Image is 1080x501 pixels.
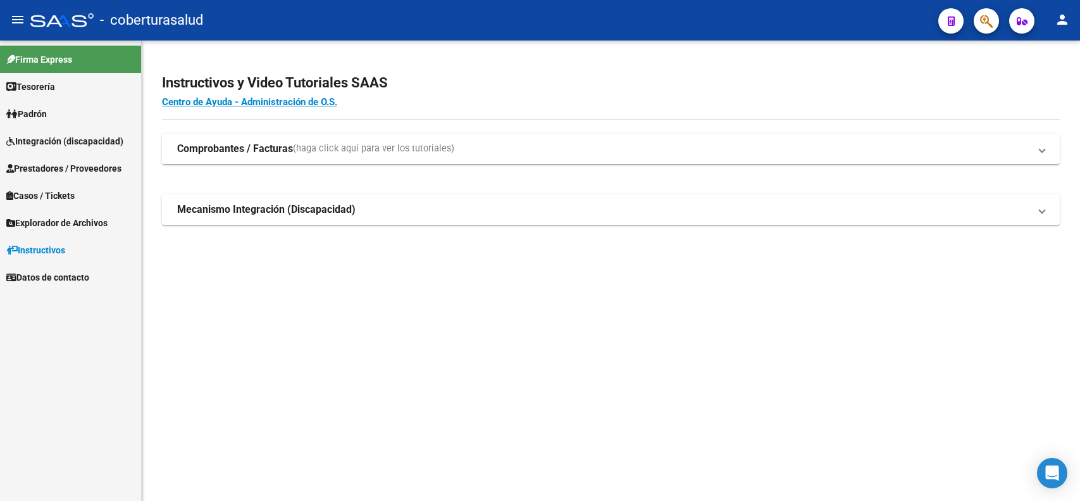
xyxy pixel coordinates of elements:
[6,80,55,94] span: Tesorería
[6,107,47,121] span: Padrón
[10,12,25,27] mat-icon: menu
[177,142,293,156] strong: Comprobantes / Facturas
[6,189,75,203] span: Casos / Tickets
[162,96,337,108] a: Centro de Ayuda - Administración de O.S.
[293,142,454,156] span: (haga click aquí para ver los tutoriales)
[6,162,121,175] span: Prestadores / Proveedores
[6,270,89,284] span: Datos de contacto
[162,71,1060,95] h2: Instructivos y Video Tutoriales SAAS
[6,216,108,230] span: Explorador de Archivos
[6,243,65,257] span: Instructivos
[162,194,1060,225] mat-expansion-panel-header: Mecanismo Integración (Discapacidad)
[162,134,1060,164] mat-expansion-panel-header: Comprobantes / Facturas(haga click aquí para ver los tutoriales)
[6,134,123,148] span: Integración (discapacidad)
[6,53,72,67] span: Firma Express
[1055,12,1070,27] mat-icon: person
[100,6,203,34] span: - coberturasalud
[177,203,356,217] strong: Mecanismo Integración (Discapacidad)
[1037,458,1067,488] div: Open Intercom Messenger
